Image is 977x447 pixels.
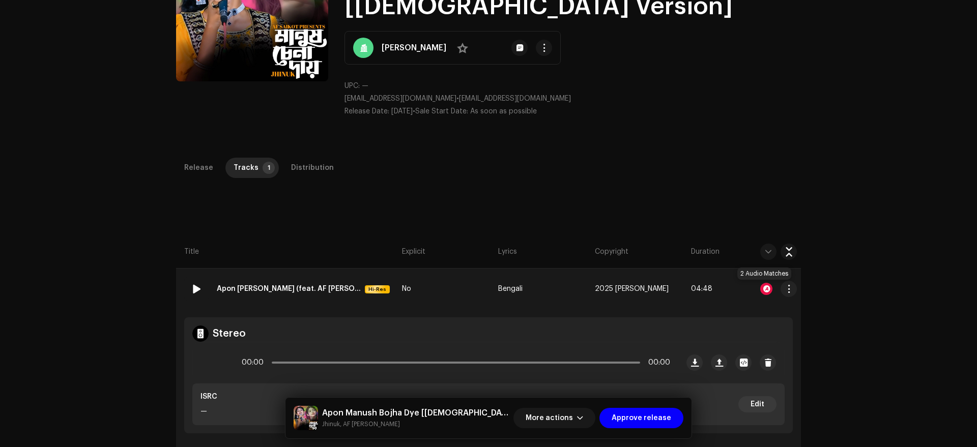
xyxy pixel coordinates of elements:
strong: [PERSON_NAME] [382,42,446,54]
button: Edit [738,396,777,412]
div: Release [184,158,213,178]
span: • [344,108,415,115]
span: No [402,285,411,293]
p: • [344,94,801,104]
span: Bengali [498,285,523,293]
span: Approve release [612,408,671,428]
img: stereo.svg [192,325,209,342]
h5: Apon Manush Bojha Dye [Female Version] [322,407,509,419]
span: 00:00 [644,352,670,373]
span: Title [184,247,199,257]
span: Explicit [402,247,425,257]
span: Lyrics [498,247,517,257]
span: [EMAIL_ADDRESS][DOMAIN_NAME] [344,95,456,102]
span: Sale Start Date: [415,108,468,115]
span: — [362,82,368,90]
span: 04:48 [691,285,712,292]
span: As soon as possible [470,108,537,115]
span: Edit [751,394,764,414]
img: d669522f-78e5-4eea-adb4-336bb504241b [294,406,318,430]
span: [EMAIL_ADDRESS][DOMAIN_NAME] [459,95,571,102]
button: Approve release [599,408,683,428]
div: 01 [184,277,209,301]
small: Apon Manush Bojha Dye [Female Version] [322,419,509,429]
span: Duration [691,247,720,257]
span: Copyright [595,247,628,257]
span: 00:00 [242,352,268,373]
button: More actions [513,408,595,428]
span: UPC: [344,82,360,90]
span: More actions [526,408,573,428]
span: Hi-Res [366,279,389,300]
p: — [200,406,217,417]
span: 2025 Priyo Gaan [595,285,669,293]
p: ISRC [200,392,217,402]
div: Distribution [291,158,334,178]
strong: Apon Manush Bojha Dye (feat. AF Saikot) [Female Version] [217,279,361,299]
p-badge: 1 [263,162,275,174]
span: Release Date: [344,108,389,115]
span: [DATE] [391,108,413,115]
h4: Stereo [213,327,246,340]
div: Tracks [234,158,258,178]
